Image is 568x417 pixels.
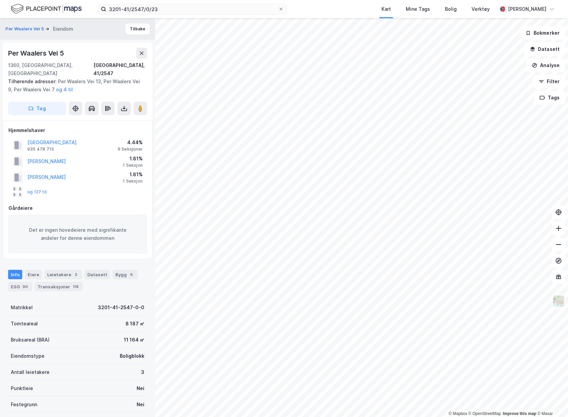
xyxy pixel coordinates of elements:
[8,48,65,59] div: Per Waalers Vei 5
[508,5,546,13] div: [PERSON_NAME]
[27,147,54,152] div: 935 478 715
[8,77,142,94] div: Per Waalers Vei 13, Per Waalers Vei 9, Per Waalers Vei 7
[468,411,501,416] a: OpenStreetMap
[534,91,565,104] button: Tags
[11,368,50,376] div: Antall leietakere
[11,352,45,360] div: Eiendomstype
[11,320,38,328] div: Tomteareal
[533,75,565,88] button: Filter
[8,282,32,291] div: ESG
[11,384,33,392] div: Punktleie
[381,5,391,13] div: Kart
[45,270,82,279] div: Leietakere
[73,271,79,278] div: 3
[25,270,42,279] div: Eiere
[11,400,37,409] div: Festegrunn
[118,147,143,152] div: 6 Seksjoner
[8,102,66,115] button: Tag
[11,3,82,15] img: logo.f888ab2527a4732fd821a326f86c7f29.svg
[5,26,45,32] button: Per Waalers Vei 5
[21,283,29,290] div: 90
[8,270,22,279] div: Info
[123,170,143,179] div: 1.81%
[72,283,80,290] div: 118
[93,61,147,77] div: [GEOGRAPHIC_DATA], 41/2547
[123,179,143,184] div: 1 Seksjon
[8,78,58,84] span: Tilhørende adresser:
[552,295,565,308] img: Z
[124,336,144,344] div: 11 164 ㎡
[123,163,143,168] div: 1 Seksjon
[118,138,143,147] div: 4.44%
[534,385,568,417] div: Kontrollprogram for chat
[137,384,144,392] div: Nei
[503,411,536,416] a: Improve this map
[8,61,93,77] div: 1360, [GEOGRAPHIC_DATA], [GEOGRAPHIC_DATA]
[137,400,144,409] div: Nei
[85,270,110,279] div: Datasett
[11,303,33,312] div: Matrikkel
[406,5,430,13] div: Mine Tags
[35,282,83,291] div: Transaksjoner
[53,25,73,33] div: Eiendom
[472,5,490,13] div: Verktøy
[128,271,135,278] div: 6
[123,155,143,163] div: 1.81%
[8,204,147,212] div: Gårdeiere
[125,24,150,34] button: Tilbake
[8,215,147,253] div: Det er ingen hovedeiere med signifikante andeler for denne eiendommen
[524,42,565,56] button: Datasett
[449,411,467,416] a: Mapbox
[98,303,144,312] div: 3201-41-2547-0-0
[526,59,565,72] button: Analyse
[11,336,50,344] div: Bruksareal (BRA)
[445,5,457,13] div: Bolig
[8,126,147,134] div: Hjemmelshaver
[141,368,144,376] div: 3
[120,352,144,360] div: Boligblokk
[125,320,144,328] div: 8 187 ㎡
[520,26,565,40] button: Bokmerker
[534,385,568,417] iframe: Chat Widget
[113,270,138,279] div: Bygg
[106,4,278,14] input: Søk på adresse, matrikkel, gårdeiere, leietakere eller personer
